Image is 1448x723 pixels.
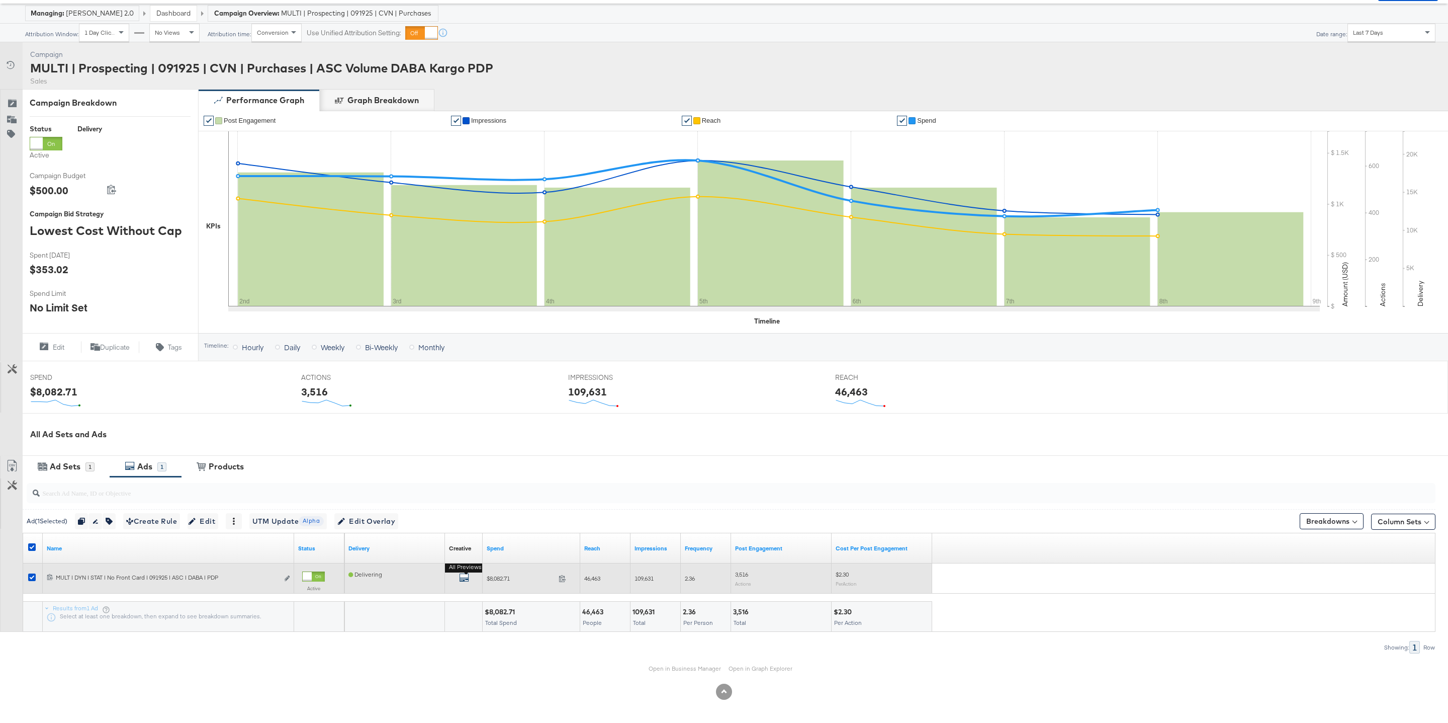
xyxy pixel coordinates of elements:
[40,479,1302,499] input: Search Ad Name, ID or Objective
[836,544,928,552] a: The average cost per action related to your Page's posts as a result of your ad.
[321,342,344,352] span: Weekly
[139,341,198,353] button: Tags
[30,171,105,181] span: Campaign Budget
[84,29,117,36] span: 1 Day Clicks
[224,117,276,124] span: Post Engagement
[583,619,602,626] span: People
[30,289,105,298] span: Spend Limit
[685,544,727,552] a: The average number of times your ad was served to each person.
[214,9,280,17] strong: Campaign Overview:
[683,619,713,626] span: Per Person
[204,342,229,349] div: Timeline:
[568,384,607,399] div: 109,631
[81,341,140,353] button: Duplicate
[1378,283,1387,306] text: Actions
[30,384,77,399] div: $8,082.71
[1371,514,1435,530] button: Column Sets
[649,665,721,672] a: Open in Business Manager
[156,9,191,18] a: Dashboard
[734,619,746,626] span: Total
[30,97,191,109] div: Campaign Breakdown
[348,544,441,552] a: Reflects the ability of your Ad to achieve delivery.
[1353,29,1383,36] span: Last 7 Days
[1316,31,1347,38] div: Date range:
[30,76,493,86] div: Sales
[56,574,279,582] div: MULT | DYN | STAT | No Front Card | 091925 | ASC | DABA | PDP
[835,373,911,382] span: REACH
[835,384,868,399] div: 46,463
[30,183,68,198] div: $500.00
[226,95,304,106] div: Performance Graph
[30,429,1448,440] div: All Ad Sets and Ads
[1384,644,1409,651] div: Showing:
[77,124,102,134] div: Delivery
[168,343,182,352] span: Tags
[685,575,695,582] span: 2.36
[191,515,215,528] span: Edit
[733,607,752,617] div: 3,516
[31,9,64,17] strong: Managing:
[281,9,432,18] span: MULTI | Prospecting | 091925 | CVN | Purchases | ASC Volume DABA Kargo PDP
[30,373,106,382] span: SPEND
[568,373,644,382] span: IMPRESSIONS
[207,31,251,38] div: Attribution time:
[204,116,214,126] a: ✔
[53,343,64,352] span: Edit
[365,342,398,352] span: Bi-Weekly
[735,544,828,552] a: The number of actions related to your Page's posts as a result of your ad.
[307,28,401,38] label: Use Unified Attribution Setting:
[471,117,506,124] span: Impressions
[302,585,325,592] label: Active
[1340,262,1349,306] text: Amount (USD)
[47,544,290,552] a: Ad Name.
[449,544,471,552] div: Creative
[487,575,555,582] span: $8,082.71
[209,461,244,472] div: Products
[50,461,80,472] div: Ad Sets
[1423,644,1435,651] div: Row
[683,607,699,617] div: 2.36
[702,117,721,124] span: Reach
[347,95,419,106] div: Graph Breakdown
[449,544,471,552] a: Shows the creative associated with your ad.
[249,513,327,529] button: UTM UpdateAlpha
[1416,281,1425,306] text: Delivery
[754,316,780,326] div: Timeline
[123,513,180,529] button: Create Rule
[633,619,646,626] span: Total
[735,571,748,578] span: 3,516
[451,116,461,126] a: ✔
[301,384,328,399] div: 3,516
[257,29,289,36] span: Conversion
[30,222,191,239] div: Lowest Cost Without Cap
[836,581,856,587] sub: Per Action
[31,9,134,18] div: [PERSON_NAME] 2.0
[897,116,907,126] a: ✔
[635,544,677,552] a: The number of times your ad was served. On mobile apps an ad is counted as served the first time ...
[298,544,340,552] a: Shows the current state of your Ad.
[836,571,849,578] span: $2.30
[584,575,600,582] span: 46,463
[157,462,166,471] div: 1
[582,607,606,617] div: 46,463
[284,342,300,352] span: Daily
[206,221,221,231] div: KPIs
[301,373,377,382] span: ACTIONS
[485,619,517,626] span: Total Spend
[25,31,79,38] div: Attribution Window:
[30,209,191,219] div: Campaign Bid Strategy
[30,150,62,160] label: Active
[1300,513,1364,529] button: Breakdowns
[834,619,862,626] span: Per Action
[735,581,751,587] sub: Actions
[155,29,180,36] span: No Views
[337,515,395,528] span: Edit Overlay
[418,342,444,352] span: Monthly
[22,341,81,353] button: Edit
[30,59,493,76] div: MULTI | Prospecting | 091925 | CVN | Purchases | ASC Volume DABA Kargo PDP
[487,544,576,552] a: The total amount spent to date.
[632,607,658,617] div: 109,631
[729,665,792,672] a: Open in Graph Explorer
[584,544,626,552] a: The number of people your ad was served to.
[348,571,382,578] span: Delivering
